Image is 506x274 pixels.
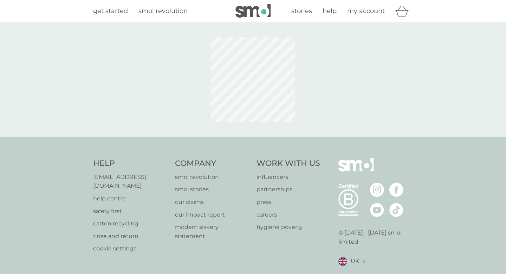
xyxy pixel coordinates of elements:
span: help [323,7,337,15]
a: careers [257,210,320,219]
a: our impact report [175,210,250,219]
a: smol revolution [138,6,188,16]
span: UK [351,257,359,266]
h4: Work With Us [257,158,320,169]
p: © [DATE] - [DATE] smol limited [338,228,413,246]
a: help centre [93,194,168,203]
h4: Company [175,158,250,169]
a: modern slavery statement [175,223,250,241]
span: smol revolution [138,7,188,15]
h4: Help [93,158,168,169]
a: press [257,198,320,207]
img: smol [338,158,374,182]
img: visit the smol Instagram page [370,183,384,197]
div: basket [395,4,413,18]
img: visit the smol Youtube page [370,203,384,217]
a: my account [347,6,385,16]
img: select a new location [363,260,365,263]
a: smol stories [175,185,250,194]
span: stories [291,7,312,15]
a: influencers [257,173,320,182]
img: visit the smol Facebook page [389,183,403,197]
a: carton recycling [93,219,168,228]
a: our claims [175,198,250,207]
a: stories [291,6,312,16]
img: UK flag [338,257,347,266]
a: [EMAIL_ADDRESS][DOMAIN_NAME] [93,173,168,191]
a: help [323,6,337,16]
span: get started [93,7,128,15]
a: hygiene poverty [257,223,320,232]
a: get started [93,6,128,16]
span: my account [347,7,385,15]
a: safety first [93,207,168,216]
a: smol revolution [175,173,250,182]
a: partnerships [257,185,320,194]
a: cookie settings [93,244,168,253]
a: rinse and return [93,232,168,241]
img: smol [235,4,271,18]
img: visit the smol Tiktok page [389,203,403,217]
